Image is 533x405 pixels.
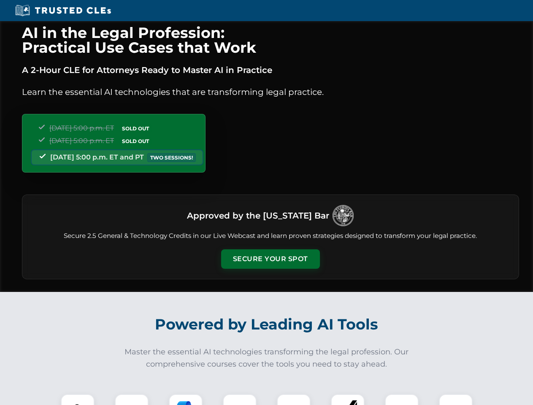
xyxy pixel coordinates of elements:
p: Secure 2.5 General & Technology Credits in our Live Webcast and learn proven strategies designed ... [32,231,509,241]
span: [DATE] 5:00 p.m. ET [49,137,114,145]
span: [DATE] 5:00 p.m. ET [49,124,114,132]
img: Logo [333,205,354,226]
p: A 2-Hour CLE for Attorneys Ready to Master AI in Practice [22,63,519,77]
span: SOLD OUT [119,137,152,146]
button: Secure Your Spot [221,249,320,269]
span: SOLD OUT [119,124,152,133]
h1: AI in the Legal Profession: Practical Use Cases that Work [22,25,519,55]
h2: Powered by Leading AI Tools [33,310,501,339]
img: Trusted CLEs [13,4,114,17]
p: Master the essential AI technologies transforming the legal profession. Our comprehensive courses... [119,346,414,370]
h3: Approved by the [US_STATE] Bar [187,208,329,223]
p: Learn the essential AI technologies that are transforming legal practice. [22,85,519,99]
